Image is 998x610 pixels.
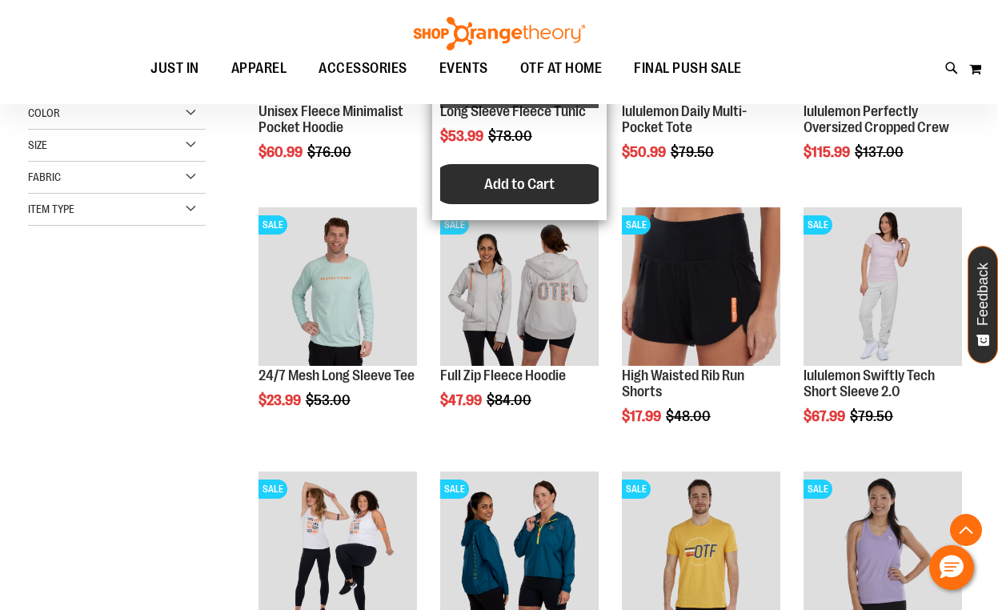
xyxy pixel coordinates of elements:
a: lululemon Swiftly Tech Short Sleeve 2.0SALE [804,207,962,368]
a: APPAREL [215,50,303,87]
span: SALE [622,480,651,499]
a: lululemon Swiftly Tech Short Sleeve 2.0 [804,367,935,399]
span: $76.00 [307,144,354,160]
span: $60.99 [259,144,305,160]
span: $50.99 [622,144,668,160]
button: Back To Top [950,514,982,546]
img: lululemon Swiftly Tech Short Sleeve 2.0 [804,207,962,366]
span: SALE [440,480,469,499]
span: SALE [804,480,832,499]
span: $115.99 [804,144,852,160]
span: Fabric [28,171,61,183]
span: ACCESSORIES [319,50,407,86]
span: $79.50 [850,408,896,424]
span: SALE [804,215,832,235]
span: $79.50 [671,144,716,160]
div: product [796,199,970,465]
a: Main Image of 1457091SALE [440,207,599,368]
a: EVENTS [423,50,504,87]
span: SALE [440,215,469,235]
span: $53.00 [306,392,353,408]
a: JUST IN [134,50,215,87]
span: APPAREL [231,50,287,86]
a: Long Sleeve Fleece Tunic [440,103,586,119]
a: High Waisted Rib Run Shorts [622,367,744,399]
span: SALE [259,215,287,235]
span: $53.99 [440,128,486,144]
span: Item Type [28,203,74,215]
button: Feedback - Show survey [968,246,998,363]
img: Main Image of 1457091 [440,207,599,366]
span: $67.99 [804,408,848,424]
span: FINAL PUSH SALE [634,50,742,86]
span: Feedback [976,263,991,326]
a: 24/7 Mesh Long Sleeve Tee [259,367,415,383]
a: OTF AT HOME [504,50,619,87]
span: $17.99 [622,408,663,424]
img: High Waisted Rib Run Shorts [622,207,780,366]
span: $47.99 [440,392,484,408]
span: SALE [622,215,651,235]
a: lululemon Perfectly Oversized Cropped Crew [804,103,949,135]
a: ACCESSORIES [303,50,423,87]
div: product [432,199,607,449]
a: High Waisted Rib Run ShortsSALE [622,207,780,368]
img: Main Image of 1457095 [259,207,417,366]
span: SALE [259,480,287,499]
span: $48.00 [666,408,713,424]
img: Shop Orangetheory [411,17,587,50]
span: $84.00 [487,392,534,408]
span: JUST IN [150,50,199,86]
span: $78.00 [488,128,535,144]
button: Add to Cart [431,164,607,204]
div: product [614,199,788,465]
span: $23.99 [259,392,303,408]
div: product [251,199,425,449]
span: Size [28,138,47,151]
span: Add to Cart [484,175,555,193]
span: OTF AT HOME [520,50,603,86]
button: Hello, have a question? Let’s chat. [929,545,974,590]
a: Full Zip Fleece Hoodie [440,367,566,383]
span: EVENTS [439,50,488,86]
a: lululemon Daily Multi-Pocket Tote [622,103,747,135]
a: Main Image of 1457095SALE [259,207,417,368]
a: Unisex Fleece Minimalist Pocket Hoodie [259,103,403,135]
a: FINAL PUSH SALE [618,50,758,86]
span: Color [28,106,60,119]
span: $137.00 [855,144,906,160]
